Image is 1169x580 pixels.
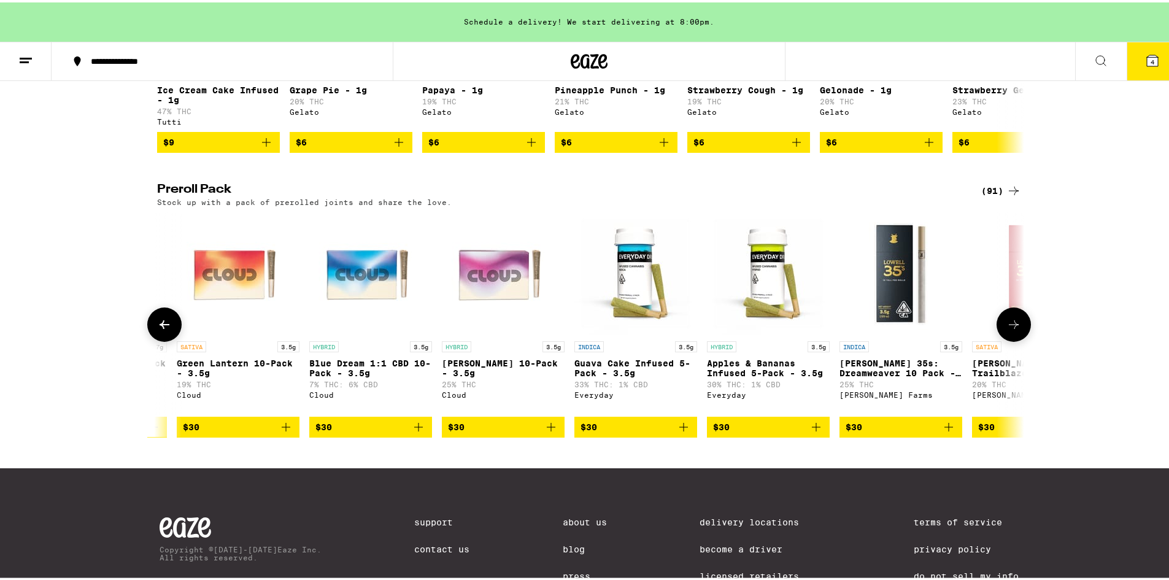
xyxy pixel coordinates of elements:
span: $6 [428,135,439,145]
button: Add to bag [839,414,962,435]
p: 3.5g [542,339,565,350]
img: Cloud - Green Lantern 10-Pack - 3.5g [177,210,299,333]
div: Everyday [707,389,830,396]
p: 30% THC: 1% CBD [707,378,830,386]
p: 3.5g [940,339,962,350]
img: Cloud - Blue Dream 1:1 CBD 10-Pack - 3.5g [309,210,432,333]
button: Add to bag [309,414,432,435]
p: Blue Dream 1:1 CBD 10-Pack - 3.5g [309,356,432,376]
div: Gelato [555,106,677,114]
a: Open page for Runtz 10-Pack - 3.5g from Cloud [442,210,565,414]
span: $30 [581,420,597,430]
p: 20% THC [972,378,1095,386]
button: Add to bag [574,414,697,435]
img: Lowell Farms - Lowell 35s: Trailblazer 10-Pack - 3.5g [972,210,1095,333]
p: [PERSON_NAME] 35s: Trailblazer 10-Pack - 3.5g [972,356,1095,376]
div: Gelato [820,106,943,114]
div: Tutti [157,115,280,123]
a: Become a Driver [700,542,821,552]
span: $6 [826,135,837,145]
button: Add to bag [820,130,943,150]
button: Add to bag [422,130,545,150]
p: SATIVA [177,339,206,350]
div: [PERSON_NAME] Farms [839,389,962,396]
a: Open page for Blue Dream 1:1 CBD 10-Pack - 3.5g from Cloud [309,210,432,414]
span: $30 [315,420,332,430]
span: $30 [978,420,995,430]
p: 19% THC [687,95,810,103]
div: [PERSON_NAME] Farms [972,389,1095,396]
div: Cloud [442,389,565,396]
p: 3.5g [675,339,697,350]
div: Gelato [290,106,412,114]
span: $6 [561,135,572,145]
p: Grape Pie - 1g [290,83,412,93]
img: Everyday - Apples & Bananas Infused 5-Pack - 3.5g [707,210,830,333]
p: Apples & Bananas Infused 5-Pack - 3.5g [707,356,830,376]
p: 23% THC [952,95,1075,103]
p: INDICA [574,339,604,350]
button: Add to bag [442,414,565,435]
p: 25% THC [442,378,565,386]
p: 20% THC [820,95,943,103]
a: Open page for Lowell 35s: Dreamweaver 10 Pack - 3.5g from Lowell Farms [839,210,962,414]
p: Strawberry Gelato - 1g [952,83,1075,93]
a: Do Not Sell My Info [914,569,1019,579]
p: 21% THC [555,95,677,103]
p: INDICA [839,339,869,350]
span: $30 [448,420,465,430]
span: $9 [163,135,174,145]
p: [PERSON_NAME] 35s: Dreamweaver 10 Pack - 3.5g [839,356,962,376]
div: Cloud [309,389,432,396]
p: 19% THC [422,95,545,103]
p: SATIVA [972,339,1001,350]
button: Add to bag [707,414,830,435]
a: Privacy Policy [914,542,1019,552]
p: HYBRID [309,339,339,350]
p: Guava Cake Infused 5-Pack - 3.5g [574,356,697,376]
p: Green Lantern 10-Pack - 3.5g [177,356,299,376]
a: Open page for Guava Cake Infused 5-Pack - 3.5g from Everyday [574,210,697,414]
p: 33% THC: 1% CBD [574,378,697,386]
button: Add to bag [177,414,299,435]
a: About Us [563,515,607,525]
a: Delivery Locations [700,515,821,525]
span: $6 [693,135,704,145]
span: Hi. Need any help? [7,9,88,18]
div: Everyday [574,389,697,396]
p: [PERSON_NAME] 10-Pack - 3.5g [442,356,565,376]
div: Gelato [687,106,810,114]
p: 3.5g [277,339,299,350]
p: HYBRID [707,339,736,350]
p: Gelonade - 1g [820,83,943,93]
span: 4 [1151,56,1154,63]
a: Support [414,515,469,525]
a: Terms of Service [914,515,1019,525]
button: Add to bag [687,130,810,150]
img: Cloud - Runtz 10-Pack - 3.5g [442,210,565,333]
p: Strawberry Cough - 1g [687,83,810,93]
a: Open page for Green Lantern 10-Pack - 3.5g from Cloud [177,210,299,414]
span: $30 [183,420,199,430]
div: Cloud [177,389,299,396]
p: 3.5g [808,339,830,350]
span: $6 [296,135,307,145]
button: Add to bag [290,130,412,150]
a: Open page for Apples & Bananas Infused 5-Pack - 3.5g from Everyday [707,210,830,414]
p: 19% THC [177,378,299,386]
img: Lowell Farms - Lowell 35s: Dreamweaver 10 Pack - 3.5g [839,210,962,333]
button: Add to bag [555,130,677,150]
button: Add to bag [952,130,1075,150]
a: (91) [981,181,1021,196]
p: 25% THC [839,378,962,386]
p: 47% THC [157,105,280,113]
p: 3.5g [410,339,432,350]
a: Contact Us [414,542,469,552]
button: Add to bag [972,414,1095,435]
p: Copyright © [DATE]-[DATE] Eaze Inc. All rights reserved. [160,543,322,559]
div: Gelato [422,106,545,114]
img: Everyday - Guava Cake Infused 5-Pack - 3.5g [574,210,697,333]
button: Add to bag [157,130,280,150]
h2: Preroll Pack [157,181,961,196]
